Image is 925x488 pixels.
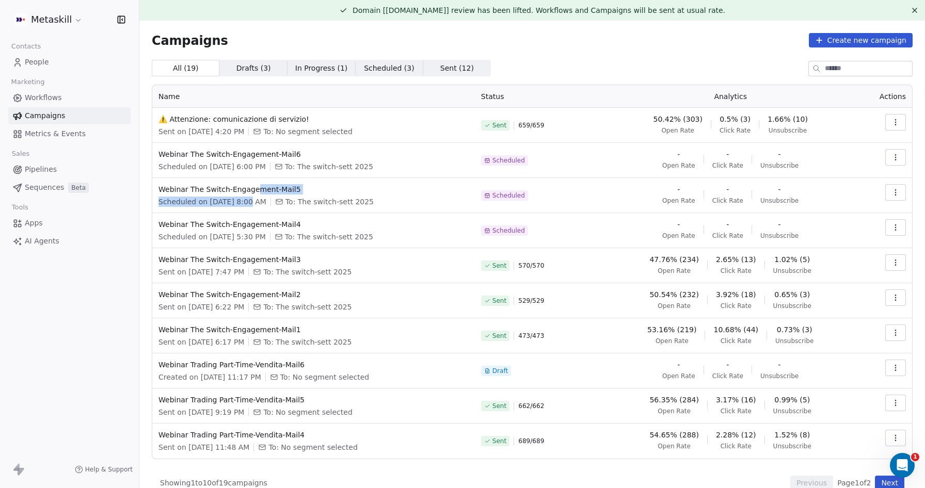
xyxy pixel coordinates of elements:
span: Webinar Trading Part-Time-Vendita-Mail4 [158,430,469,440]
span: Sent [492,297,506,305]
th: Analytics [604,85,857,108]
img: AVATAR%20METASKILL%20-%20Colori%20Positivo.png [14,13,27,26]
span: 50.54% (232) [649,289,698,300]
span: 2.65% (13) [716,254,756,265]
span: Scheduled ( 3 ) [364,63,414,74]
span: - [726,360,729,370]
span: 2.28% (12) [716,430,756,440]
span: 473 / 473 [518,332,544,340]
span: Webinar The Switch-Engagement-Mail4 [158,219,469,230]
span: 53.16% (219) [647,324,696,335]
span: 0.65% (3) [774,289,810,300]
span: Open Rate [658,302,691,310]
span: Sent [492,121,506,129]
span: Open Rate [656,337,689,345]
span: Beta [68,183,89,193]
span: Click Rate [721,407,752,415]
span: Open Rate [658,407,691,415]
span: Sent ( 12 ) [440,63,474,74]
span: Contacts [7,39,45,54]
span: 1 [911,453,919,461]
span: Open Rate [662,197,695,205]
span: Unsubscribe [775,337,814,345]
span: Click Rate [712,197,743,205]
span: To: The switch-sett 2025 [263,267,352,277]
span: Pipelines [25,164,57,175]
span: - [778,184,781,194]
span: Unsubscribe [760,161,799,170]
span: Click Rate [721,267,752,275]
span: 47.76% (234) [649,254,698,265]
span: Unsubscribe [760,232,799,240]
span: Open Rate [661,126,694,135]
span: 50.42% (303) [653,114,702,124]
span: 3.92% (18) [716,289,756,300]
span: Scheduled [492,226,525,235]
span: Unsubscribe [769,126,807,135]
span: - [677,360,680,370]
a: SequencesBeta [8,179,131,196]
span: Open Rate [658,267,691,275]
span: Metaskill [31,13,72,26]
span: Webinar The Switch-Engagement-Mail1 [158,324,469,335]
span: Scheduled on [DATE] 5:30 PM [158,232,266,242]
span: To: The switch-sett 2025 [285,161,373,172]
span: 0.99% (5) [774,395,810,405]
span: Click Rate [720,126,751,135]
button: Create new campaign [809,33,913,47]
span: Webinar The Switch-Engagement-Mail5 [158,184,469,194]
span: Unsubscribe [773,407,811,415]
span: Sent [492,262,506,270]
span: - [726,184,729,194]
span: Scheduled [492,156,525,165]
span: To: The switch-sett 2025 [263,337,352,347]
a: Metrics & Events [8,125,131,142]
span: Help & Support [85,465,133,474]
span: Sent on [DATE] 11:48 AM [158,442,249,452]
span: AI Agents [25,236,59,247]
th: Actions [857,85,912,108]
a: Apps [8,215,131,232]
span: Click Rate [721,302,752,310]
span: Unsubscribe [760,372,799,380]
iframe: Intercom live chat [890,453,915,478]
span: Webinar The Switch-Engagement-Mail3 [158,254,469,265]
span: Scheduled [492,191,525,200]
a: Workflows [8,89,131,106]
span: Scheduled on [DATE] 8:00 AM [158,197,266,207]
span: Tools [7,200,33,215]
span: Sent on [DATE] 4:20 PM [158,126,244,137]
span: Unsubscribe [773,442,811,450]
span: - [677,149,680,159]
span: Marketing [7,74,49,90]
span: Campaigns [25,110,65,121]
span: To: The switch-sett 2025 [285,197,374,207]
span: Workflows [25,92,62,103]
span: 3.17% (16) [716,395,756,405]
span: Page 1 of 2 [837,478,871,488]
span: Webinar Trading Part-Time-Vendita-Mail5 [158,395,469,405]
span: Click Rate [721,337,752,345]
span: Sent [492,332,506,340]
span: Sent on [DATE] 9:19 PM [158,407,244,417]
span: Sent [492,437,506,445]
span: Showing 1 to 10 of 19 campaigns [160,478,267,488]
span: Click Rate [721,442,752,450]
span: 0.5% (3) [720,114,751,124]
span: - [778,360,781,370]
span: Click Rate [712,161,743,170]
th: Name [152,85,475,108]
span: ⚠️ Attenzione: comunicazione di servizio! [158,114,469,124]
span: To: No segment selected [263,126,352,137]
span: 1.02% (5) [774,254,810,265]
span: To: The switch-sett 2025 [263,302,352,312]
span: 662 / 662 [518,402,544,410]
span: Unsubscribe [773,267,811,275]
a: People [8,54,131,71]
span: - [726,149,729,159]
span: 56.35% (284) [649,395,698,405]
span: Created on [DATE] 11:17 PM [158,372,261,382]
th: Status [475,85,604,108]
span: - [677,184,680,194]
span: Sent on [DATE] 6:17 PM [158,337,244,347]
